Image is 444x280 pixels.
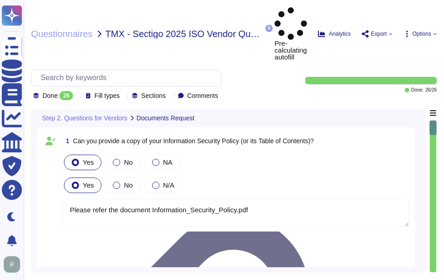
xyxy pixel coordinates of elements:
span: Can you provide a copy of your Information Security Policy (or its Table of Contents)? [73,137,314,145]
span: Yes [83,181,94,189]
span: Pre-calculating autofill [275,7,307,60]
textarea: Please refer the document Information_Security_Policy.pdf [62,199,409,227]
span: NA [163,158,173,166]
span: 5 [265,25,273,32]
div: 26 [59,91,73,100]
img: user [4,256,20,273]
button: user [2,254,26,275]
span: No [124,158,132,166]
span: Questionnaires [31,29,93,38]
span: Done: [411,88,423,92]
span: TMX - Sectigo 2025 ISO Vendor Questionnaire sent [106,29,264,38]
span: Sections [141,92,166,99]
span: Done [42,92,58,99]
span: N/A [163,181,174,189]
span: Export [371,31,387,37]
span: Analytics [329,31,351,37]
span: 26 / 26 [425,88,437,92]
span: Fill types [95,92,120,99]
span: Step 2. Questions for Vendors [42,115,127,121]
span: Yes [83,158,94,166]
span: Comments [187,92,218,99]
button: Analytics [318,30,351,38]
span: 1 [62,138,69,144]
span: Documents Request [137,115,195,121]
input: Search by keywords [36,70,221,86]
span: Options [412,31,431,37]
span: No [124,181,132,189]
